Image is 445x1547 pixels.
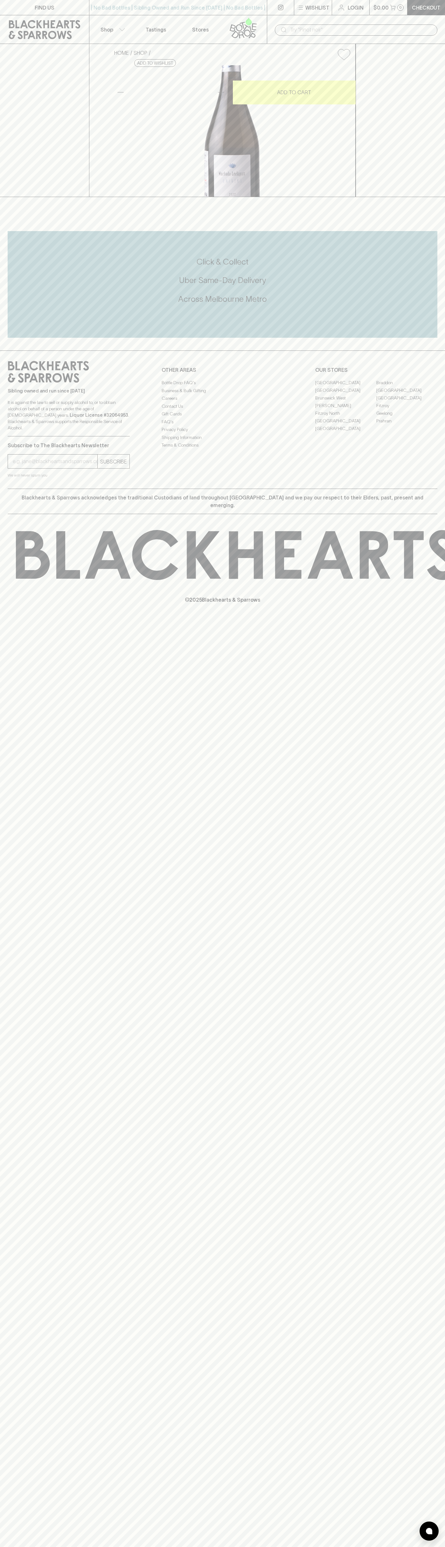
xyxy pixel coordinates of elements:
[134,59,176,67] button: Add to wishlist
[315,394,376,402] a: Brunswick West
[162,395,284,402] a: Careers
[315,417,376,425] a: [GEOGRAPHIC_DATA]
[8,388,130,394] p: Sibling owned and run since [DATE]
[98,455,129,468] button: SUBSCRIBE
[335,46,353,63] button: Add to wishlist
[277,88,311,96] p: ADD TO CART
[315,386,376,394] a: [GEOGRAPHIC_DATA]
[12,494,433,509] p: Blackhearts & Sparrows acknowledges the traditional Custodians of land throughout [GEOGRAPHIC_DAT...
[8,257,437,267] h5: Click & Collect
[70,413,128,418] strong: Liquor License #32064953
[8,275,437,286] h5: Uber Same-Day Delivery
[376,394,437,402] a: [GEOGRAPHIC_DATA]
[376,409,437,417] a: Geelong
[8,441,130,449] p: Subscribe to The Blackhearts Newsletter
[315,402,376,409] a: [PERSON_NAME]
[178,15,223,44] a: Stores
[376,379,437,386] a: Braddon
[315,366,437,374] p: OUR STORES
[162,418,284,426] a: FAQ's
[162,379,284,387] a: Bottle Drop FAQ's
[192,26,209,33] p: Stores
[412,4,441,11] p: Checkout
[162,410,284,418] a: Gift Cards
[100,458,127,465] p: SUBSCRIBE
[376,402,437,409] a: Fitzroy
[8,399,130,431] p: It is against the law to sell or supply alcohol to, or to obtain alcohol on behalf of a person un...
[101,26,113,33] p: Shop
[376,386,437,394] a: [GEOGRAPHIC_DATA]
[305,4,330,11] p: Wishlist
[162,402,284,410] a: Contact Us
[376,417,437,425] a: Prahran
[162,366,284,374] p: OTHER AREAS
[162,434,284,441] a: Shipping Information
[35,4,54,11] p: FIND US
[8,472,130,478] p: We will never spam you
[373,4,389,11] p: $0.00
[315,409,376,417] a: Fitzroy North
[290,25,432,35] input: Try "Pinot noir"
[162,441,284,449] a: Terms & Conditions
[109,65,355,197] img: 40512.png
[399,6,402,9] p: 0
[114,50,129,56] a: HOME
[426,1528,432,1534] img: bubble-icon
[89,15,134,44] button: Shop
[146,26,166,33] p: Tastings
[162,426,284,434] a: Privacy Policy
[8,294,437,304] h5: Across Melbourne Metro
[233,81,356,104] button: ADD TO CART
[13,456,97,467] input: e.g. jane@blackheartsandsparrows.com.au
[348,4,364,11] p: Login
[315,379,376,386] a: [GEOGRAPHIC_DATA]
[8,231,437,338] div: Call to action block
[162,387,284,394] a: Business & Bulk Gifting
[315,425,376,432] a: [GEOGRAPHIC_DATA]
[134,15,178,44] a: Tastings
[134,50,147,56] a: SHOP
